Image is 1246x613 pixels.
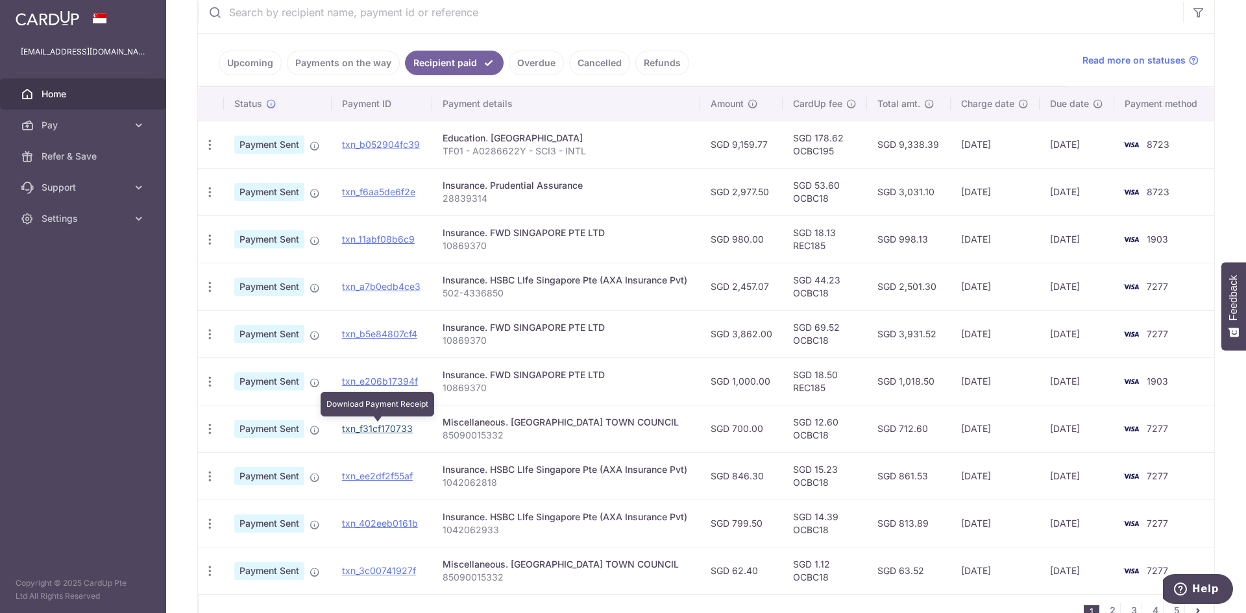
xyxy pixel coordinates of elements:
td: SGD 9,159.77 [700,121,783,168]
span: CardUp fee [793,97,842,110]
a: txn_b5e84807cf4 [342,328,417,339]
div: Insurance. HSBC LIfe Singapore Pte (AXA Insurance Pvt) [443,463,690,476]
span: 7277 [1147,470,1168,481]
span: 7277 [1147,328,1168,339]
a: txn_f31cf170733 [342,423,413,434]
span: Feedback [1228,275,1240,320]
td: [DATE] [951,310,1040,357]
td: SGD 861.53 [867,452,950,499]
div: Insurance. FWD SINGAPORE PTE LTD [443,368,690,381]
img: Bank Card [1118,232,1144,247]
td: SGD 980.00 [700,215,783,263]
td: [DATE] [951,357,1040,405]
span: Payment Sent [234,420,304,438]
p: 28839314 [443,192,690,205]
td: SGD 44.23 OCBC18 [783,263,867,310]
a: Read more on statuses [1082,54,1199,67]
p: 502-4336850 [443,287,690,300]
img: CardUp [16,10,79,26]
td: [DATE] [1040,215,1114,263]
img: Bank Card [1118,468,1144,484]
a: txn_f6aa5de6f2e [342,186,415,197]
a: Payments on the way [287,51,400,75]
td: [DATE] [951,405,1040,452]
td: [DATE] [1040,168,1114,215]
span: 1903 [1147,234,1168,245]
th: Payment details [432,87,701,121]
iframe: Opens a widget where you can find more information [1163,574,1233,607]
span: Home [42,88,127,101]
td: [DATE] [1040,310,1114,357]
td: [DATE] [951,168,1040,215]
span: Payment Sent [234,183,304,201]
img: Bank Card [1118,421,1144,437]
span: 7277 [1147,565,1168,576]
td: SGD 12.60 OCBC18 [783,405,867,452]
td: SGD 846.30 [700,452,783,499]
span: Payment Sent [234,278,304,296]
div: Download Payment Receipt [321,392,434,416]
th: Payment method [1114,87,1214,121]
td: [DATE] [951,215,1040,263]
a: txn_a7b0edb4ce3 [342,281,421,292]
span: 1903 [1147,376,1168,387]
a: txn_e206b17394f [342,376,418,387]
th: Payment ID [332,87,432,121]
td: SGD 69.52 OCBC18 [783,310,867,357]
span: Due date [1050,97,1089,110]
td: SGD 2,501.30 [867,263,950,310]
img: Bank Card [1118,374,1144,389]
td: SGD 3,931.52 [867,310,950,357]
img: Bank Card [1118,137,1144,152]
span: Payment Sent [234,325,304,343]
td: SGD 813.89 [867,499,950,547]
img: Bank Card [1118,516,1144,531]
a: txn_3c00741927f [342,565,416,576]
a: txn_11abf08b6c9 [342,234,415,245]
a: txn_b052904fc39 [342,139,420,150]
td: [DATE] [951,263,1040,310]
td: SGD 998.13 [867,215,950,263]
span: Refer & Save [42,150,127,163]
td: SGD 14.39 OCBC18 [783,499,867,547]
td: SGD 9,338.39 [867,121,950,168]
td: SGD 15.23 OCBC18 [783,452,867,499]
span: Read more on statuses [1082,54,1186,67]
td: SGD 2,977.50 [700,168,783,215]
td: SGD 3,031.10 [867,168,950,215]
td: [DATE] [1040,121,1114,168]
span: Total amt. [877,97,920,110]
span: Payment Sent [234,514,304,533]
td: SGD 63.52 [867,547,950,594]
td: [DATE] [1040,405,1114,452]
a: Cancelled [569,51,630,75]
td: SGD 18.50 REC185 [783,357,867,405]
div: Insurance. HSBC LIfe Singapore Pte (AXA Insurance Pvt) [443,274,690,287]
p: 10869370 [443,334,690,347]
span: Pay [42,119,127,132]
td: SGD 1.12 OCBC18 [783,547,867,594]
td: SGD 53.60 OCBC18 [783,168,867,215]
div: Miscellaneous. [GEOGRAPHIC_DATA] TOWN COUNCIL [443,558,690,571]
img: Bank Card [1118,184,1144,200]
p: 1042062933 [443,523,690,536]
td: SGD 178.62 OCBC195 [783,121,867,168]
p: [EMAIL_ADDRESS][DOMAIN_NAME] [21,45,145,58]
td: [DATE] [1040,499,1114,547]
span: Charge date [961,97,1014,110]
a: Overdue [509,51,564,75]
span: Amount [711,97,744,110]
span: 7277 [1147,423,1168,434]
td: SGD 700.00 [700,405,783,452]
span: 8723 [1147,139,1169,150]
td: SGD 1,018.50 [867,357,950,405]
p: 1042062818 [443,476,690,489]
p: 10869370 [443,381,690,394]
td: [DATE] [951,121,1040,168]
div: Insurance. FWD SINGAPORE PTE LTD [443,321,690,334]
td: [DATE] [1040,357,1114,405]
p: 85090015332 [443,571,690,584]
span: Support [42,181,127,194]
p: 10869370 [443,239,690,252]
